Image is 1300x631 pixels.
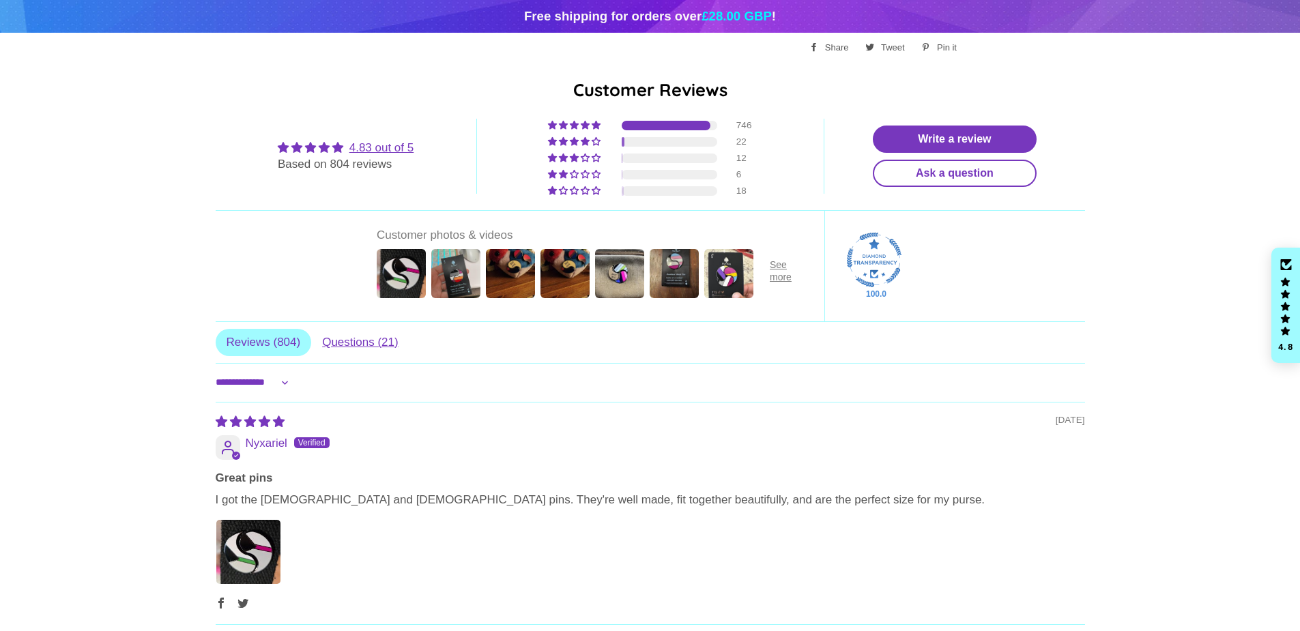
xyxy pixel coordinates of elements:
[736,153,753,163] div: 12
[702,246,756,301] img: User picture
[538,246,592,301] img: User picture
[736,121,753,130] div: 746
[756,246,811,301] img: User picture
[548,153,603,163] div: 1% (12) reviews with 3 star rating
[377,227,808,244] div: Customer photos & videos
[216,520,280,584] img: User picture
[863,289,885,299] div: 100.0
[847,233,901,287] a: Judge.me Diamond Transparent Shop medal 100.0
[232,593,254,613] span: Twitter
[847,233,901,292] div: Diamond Transparent Shop. Published 100% of verified reviews received in total
[216,78,1085,102] h2: Customer Reviews
[937,38,964,58] span: Pin it
[873,160,1037,187] a: Ask a question
[483,246,538,301] img: User picture
[592,246,647,301] img: User picture
[210,593,232,613] span: Facebook
[216,470,1085,486] b: Great pins
[736,186,753,196] div: 18
[278,140,414,156] div: Average rating is 4.83 stars
[548,121,603,130] div: 93% (746) reviews with 5 star rating
[548,170,603,179] div: 1% (6) reviews with 2 star rating
[736,170,753,179] div: 6
[1271,248,1300,364] div: Click to open Judge.me floating reviews tab
[702,9,772,23] span: £28.00 GBP
[381,336,394,349] span: 21
[825,38,856,58] span: Share
[311,329,409,356] span: Questions ( )
[216,519,281,585] a: Link to user picture 1
[374,246,429,301] img: User picture
[349,141,414,154] a: 4.83 out of 5
[1277,342,1294,351] div: 4.8
[278,156,414,173] div: Based on 804 reviews
[1056,413,1085,426] span: [DATE]
[524,7,776,26] div: Free shipping for orders over !
[647,246,702,301] img: User picture
[216,492,1085,508] p: I got the [DEMOGRAPHIC_DATA] and [DEMOGRAPHIC_DATA] pins. They're well made, fit together beautif...
[548,137,603,147] div: 3% (22) reviews with 4 star rating
[736,137,753,147] div: 22
[548,186,603,196] div: 2% (18) reviews with 1 star rating
[216,415,285,428] span: 5 star review
[216,369,292,396] select: Sort dropdown
[847,233,901,287] img: Judge.me Diamond Transparent Shop medal
[429,246,483,301] img: User picture
[873,126,1037,153] a: Write a review
[246,437,287,450] span: Nyxariel
[881,38,912,58] span: Tweet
